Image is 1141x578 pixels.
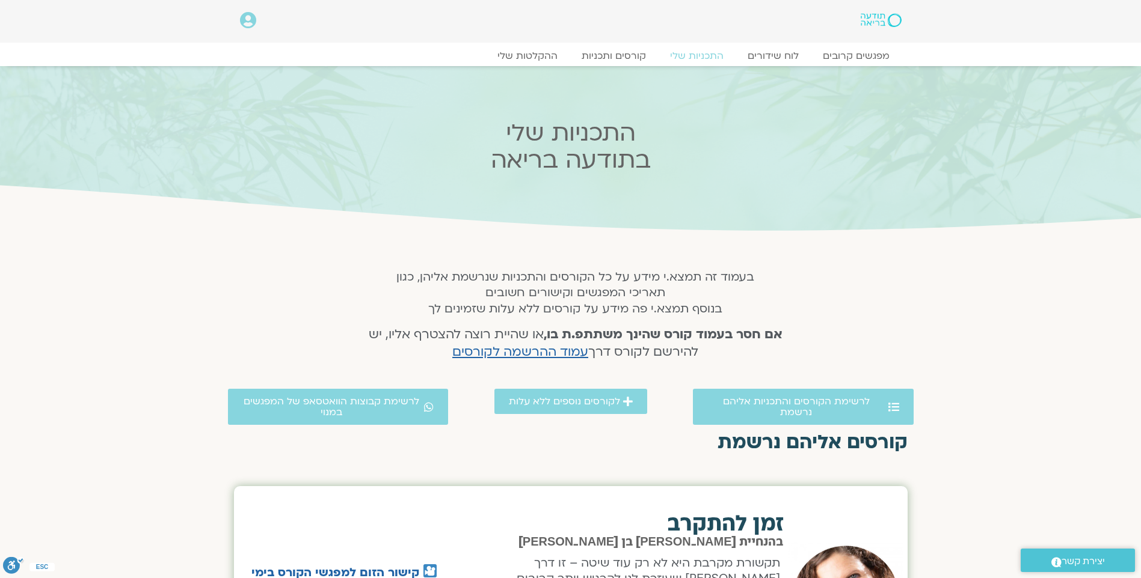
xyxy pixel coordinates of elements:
h2: התכניות שלי בתודעה בריאה [335,120,807,174]
span: לרשימת הקורסים והתכניות אליהם נרשמת [707,396,885,418]
h5: בעמוד זה תמצא.י מידע על כל הקורסים והתכניות שנרשמת אליהן, כגון תאריכי המפגשים וקישורים חשובים בנו... [352,269,798,317]
span: לקורסים נוספים ללא עלות [509,396,620,407]
img: 🎦 [423,564,437,577]
a: לוח שידורים [736,50,811,62]
span: לרשימת קבוצות הוואטסאפ של המפגשים במנוי [242,396,422,418]
a: עמוד ההרשמה לקורסים [452,343,588,360]
nav: Menu [240,50,902,62]
h2: קורסים אליהם נרשמת [234,431,908,453]
a: לרשימת קבוצות הוואטסאפ של המפגשים במנוי [228,389,449,425]
a: מפגשים קרובים [811,50,902,62]
a: התכניות שלי [658,50,736,62]
a: יצירת קשר [1021,549,1135,572]
a: קורסים ותכניות [570,50,658,62]
h2: זמן להתקרב [480,513,784,535]
h4: או שהיית רוצה להצטרף אליו, יש להירשם לקורס דרך [352,326,798,361]
a: ההקלטות שלי [485,50,570,62]
span: יצירת קשר [1062,553,1105,570]
span: בהנחיית [PERSON_NAME] בן [PERSON_NAME] [518,536,783,548]
a: לקורסים נוספים ללא עלות [494,389,647,414]
a: לרשימת הקורסים והתכניות אליהם נרשמת [693,389,914,425]
strong: אם חסר בעמוד קורס שהינך משתתפ.ת בו, [544,326,783,343]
